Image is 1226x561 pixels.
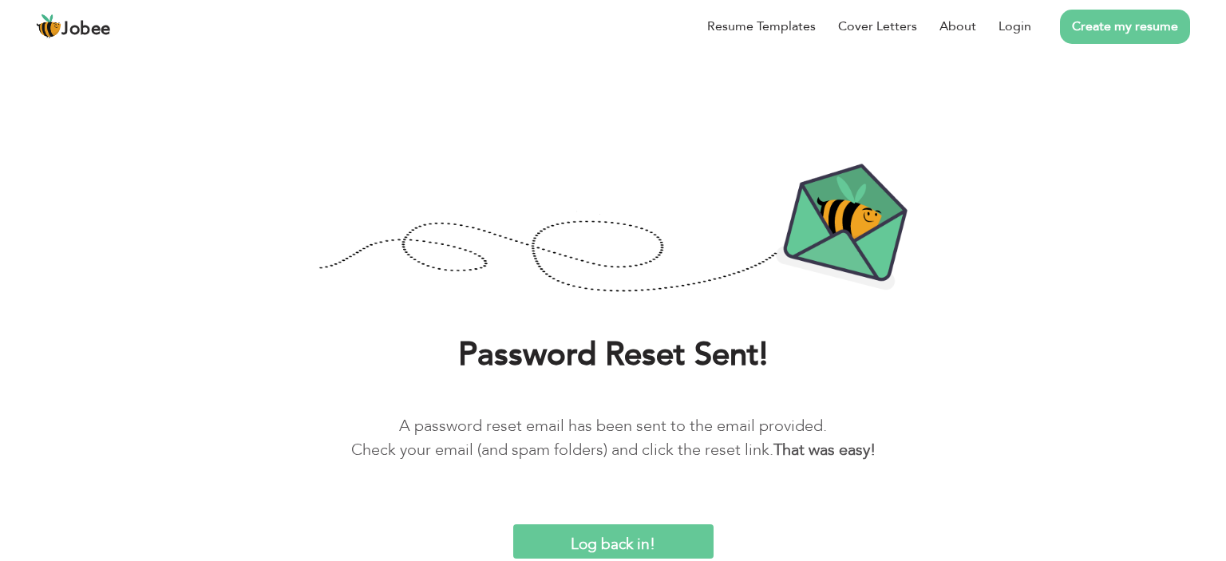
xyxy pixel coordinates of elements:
a: Create my resume [1060,10,1190,44]
img: Password-Reset-Confirmation.png [318,163,908,296]
a: Cover Letters [838,17,917,36]
img: jobee.io [36,14,61,39]
a: Jobee [36,14,111,39]
a: Resume Templates [707,17,816,36]
b: That was easy! [773,439,876,460]
p: A password reset email has been sent to the email provided. Check your email (and spam folders) a... [24,414,1202,462]
a: Login [999,17,1031,36]
span: Jobee [61,21,111,38]
input: Log back in! [513,524,714,559]
h1: Password Reset Sent! [24,334,1202,376]
a: About [939,17,976,36]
